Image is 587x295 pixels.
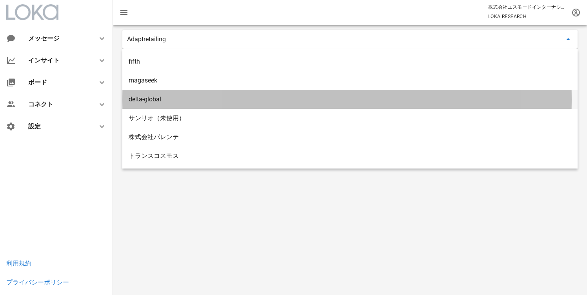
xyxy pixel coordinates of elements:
[28,57,88,64] div: インサイト
[28,123,88,130] div: 設定
[28,79,88,86] div: ボード
[28,101,88,108] div: コネクト
[129,95,571,103] div: delta-global
[488,3,567,11] p: 株式会社エスモードインターナショナル
[129,114,571,122] div: サンリオ（未使用）
[129,77,571,84] div: magaseek
[129,133,571,141] div: 株式会社パレンテ
[129,58,571,65] div: fifth
[6,260,31,267] a: 利用規約
[6,279,69,286] a: プライバシーポリシー
[129,152,571,159] div: トランスコスモス
[488,13,567,20] p: LOKA RESEARCH
[28,35,85,42] div: メッセージ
